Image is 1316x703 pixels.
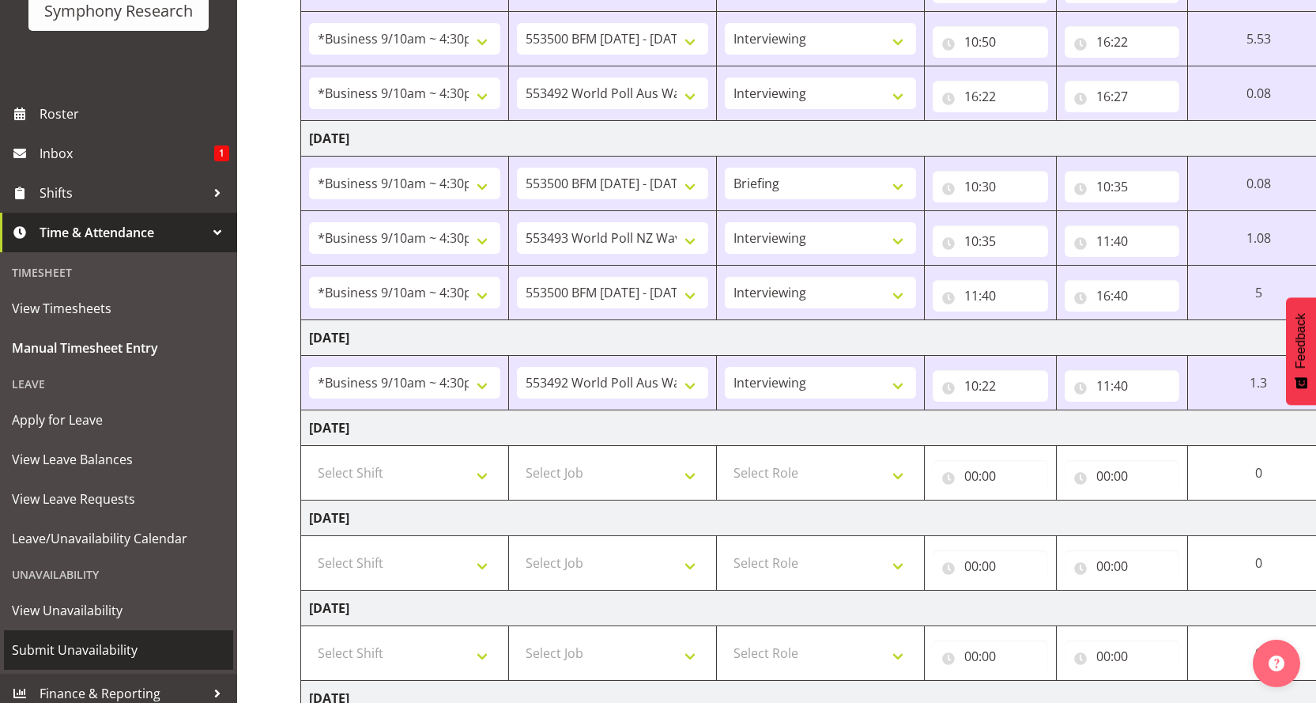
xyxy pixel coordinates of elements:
span: Manual Timesheet Entry [12,336,225,360]
input: Click to select... [1065,225,1180,257]
input: Click to select... [933,641,1048,672]
input: Click to select... [933,280,1048,312]
div: Leave [4,368,233,400]
a: Leave/Unavailability Calendar [4,519,233,558]
a: View Unavailability [4,591,233,630]
input: Click to select... [1065,280,1180,312]
input: Click to select... [1065,550,1180,582]
input: Click to select... [933,225,1048,257]
input: Click to select... [933,370,1048,402]
input: Click to select... [933,171,1048,202]
input: Click to select... [933,550,1048,582]
input: Click to select... [1065,26,1180,58]
input: Click to select... [1065,81,1180,112]
a: Manual Timesheet Entry [4,328,233,368]
a: View Leave Requests [4,479,233,519]
input: Click to select... [1065,641,1180,672]
input: Click to select... [933,460,1048,492]
span: Roster [40,102,229,126]
span: Inbox [40,142,214,165]
a: View Leave Balances [4,440,233,479]
div: Timesheet [4,256,233,289]
span: Leave/Unavailability Calendar [12,527,225,550]
span: Shifts [40,181,206,205]
span: View Unavailability [12,599,225,622]
span: 1 [214,146,229,161]
a: Apply for Leave [4,400,233,440]
span: Feedback [1294,313,1308,369]
input: Click to select... [933,81,1048,112]
span: Time & Attendance [40,221,206,244]
img: help-xxl-2.png [1269,656,1284,671]
span: View Leave Requests [12,487,225,511]
a: View Timesheets [4,289,233,328]
span: View Timesheets [12,297,225,320]
span: Submit Unavailability [12,638,225,662]
span: View Leave Balances [12,448,225,471]
input: Click to select... [1065,171,1180,202]
input: Click to select... [933,26,1048,58]
a: Submit Unavailability [4,630,233,670]
input: Click to select... [1065,460,1180,492]
div: Unavailability [4,558,233,591]
span: Apply for Leave [12,408,225,432]
input: Click to select... [1065,370,1180,402]
button: Feedback - Show survey [1286,297,1316,405]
